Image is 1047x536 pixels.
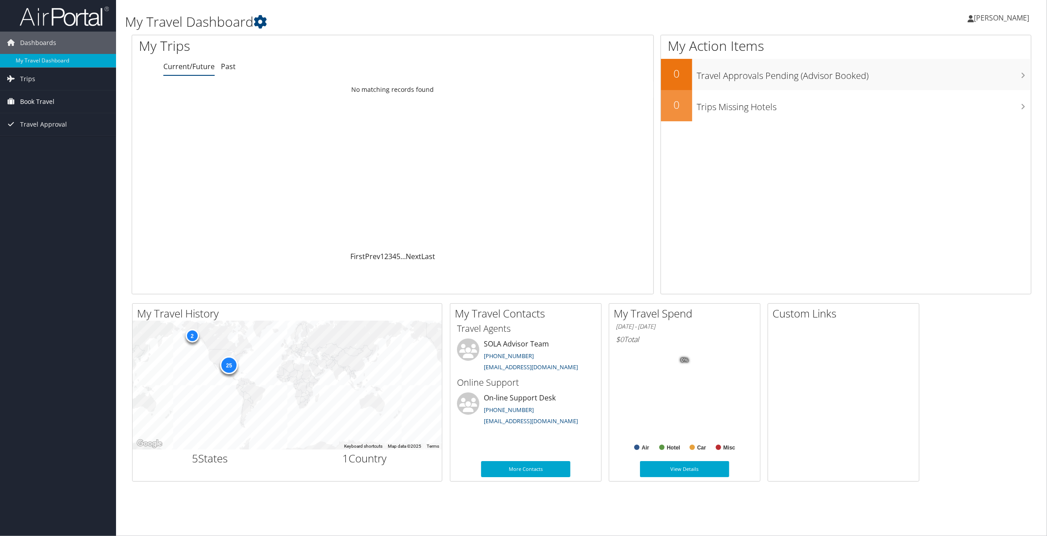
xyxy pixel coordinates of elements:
[384,252,388,261] a: 2
[20,6,109,27] img: airportal-logo.png
[294,451,436,466] h2: Country
[421,252,435,261] a: Last
[773,306,919,321] h2: Custom Links
[392,252,396,261] a: 4
[139,451,281,466] h2: States
[20,68,35,90] span: Trips
[661,97,692,112] h2: 0
[968,4,1038,31] a: [PERSON_NAME]
[342,451,349,466] span: 1
[640,461,729,477] a: View Details
[132,82,653,98] td: No matching records found
[221,62,236,71] a: Past
[481,461,570,477] a: More Contacts
[20,91,54,113] span: Book Travel
[661,66,692,81] h2: 0
[697,65,1031,82] h3: Travel Approvals Pending (Advisor Booked)
[681,358,688,363] tspan: 0%
[484,352,534,360] a: [PHONE_NUMBER]
[125,12,734,31] h1: My Travel Dashboard
[457,322,594,335] h3: Travel Agents
[400,252,406,261] span: …
[185,329,199,342] div: 2
[457,376,594,389] h3: Online Support
[455,306,601,321] h2: My Travel Contacts
[427,444,439,449] a: Terms (opens in new tab)
[350,252,365,261] a: First
[723,445,735,451] text: Misc
[135,438,164,449] a: Open this area in Google Maps (opens a new window)
[406,252,421,261] a: Next
[192,451,198,466] span: 5
[453,338,599,375] li: SOLA Advisor Team
[642,445,649,451] text: Air
[453,392,599,429] li: On-line Support Desk
[388,444,421,449] span: Map data ©2025
[137,306,442,321] h2: My Travel History
[614,306,760,321] h2: My Travel Spend
[616,334,624,344] span: $0
[365,252,380,261] a: Prev
[380,252,384,261] a: 1
[388,252,392,261] a: 3
[661,37,1031,55] h1: My Action Items
[661,59,1031,90] a: 0Travel Approvals Pending (Advisor Booked)
[163,62,215,71] a: Current/Future
[616,334,753,344] h6: Total
[697,96,1031,113] h3: Trips Missing Hotels
[661,90,1031,121] a: 0Trips Missing Hotels
[20,113,67,136] span: Travel Approval
[220,356,238,374] div: 25
[616,322,753,331] h6: [DATE] - [DATE]
[139,37,429,55] h1: My Trips
[396,252,400,261] a: 5
[135,438,164,449] img: Google
[484,417,578,425] a: [EMAIL_ADDRESS][DOMAIN_NAME]
[344,443,382,449] button: Keyboard shortcuts
[667,445,680,451] text: Hotel
[20,32,56,54] span: Dashboards
[484,363,578,371] a: [EMAIL_ADDRESS][DOMAIN_NAME]
[974,13,1029,23] span: [PERSON_NAME]
[484,406,534,414] a: [PHONE_NUMBER]
[697,445,706,451] text: Car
